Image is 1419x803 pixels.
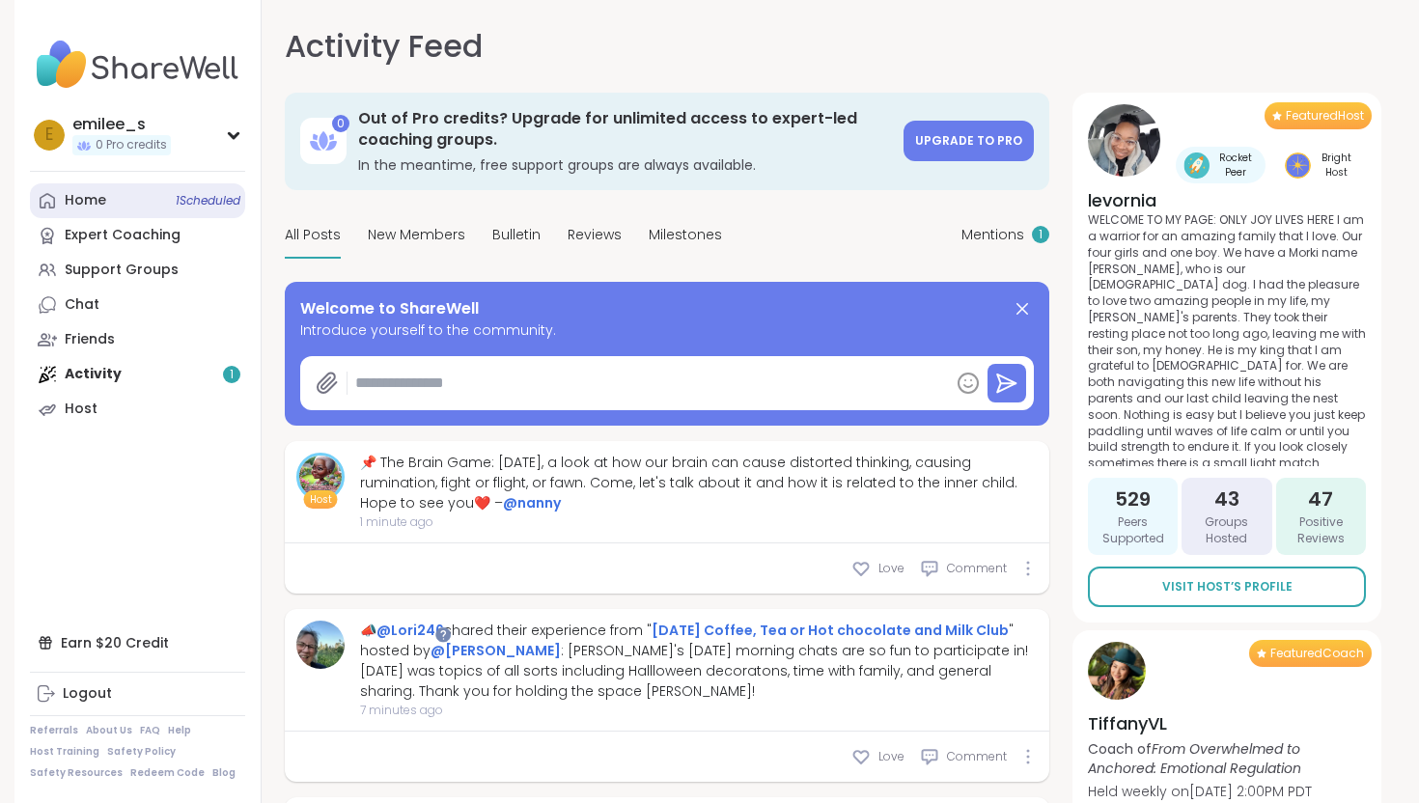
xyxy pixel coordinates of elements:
[1088,739,1366,778] p: Coach of
[1088,739,1301,778] i: From Overwhelmed to Anchored: Emotional Regulation
[1088,212,1366,466] p: WELCOME TO MY PAGE: ONLY JOY LIVES HERE I am a warrior for an amazing family that I love. Our fou...
[296,621,345,669] img: Lori246
[431,641,561,660] a: @[PERSON_NAME]
[360,621,1038,702] div: 📣 shared their experience from " " hosted by : [PERSON_NAME]'s [DATE] morning chats are so fun to...
[107,745,176,759] a: Safety Policy
[915,132,1022,149] span: Upgrade to Pro
[360,513,1038,531] span: 1 minute ago
[1088,188,1366,212] h4: levornia
[30,253,245,288] a: Support Groups
[30,677,245,711] a: Logout
[130,766,205,780] a: Redeem Code
[332,115,349,132] div: 0
[30,392,245,427] a: Host
[1162,578,1293,595] span: Visit Host’s Profile
[65,400,97,419] div: Host
[65,191,106,210] div: Home
[878,560,904,577] span: Love
[649,225,722,245] span: Milestones
[285,225,341,245] span: All Posts
[65,226,181,245] div: Expert Coaching
[947,560,1007,577] span: Comment
[86,724,132,737] a: About Us
[30,288,245,322] a: Chat
[285,23,483,69] h1: Activity Feed
[1308,485,1333,512] span: 47
[435,627,451,643] iframe: Spotlight
[1284,514,1358,547] span: Positive Reviews
[368,225,465,245] span: New Members
[1088,104,1160,177] img: levornia
[45,123,53,148] span: e
[1088,567,1366,607] a: Visit Host’s Profile
[878,748,904,765] span: Love
[1088,642,1146,700] img: TiffanyVL
[360,702,1038,719] span: 7 minutes ago
[300,320,1034,341] span: Introduce yourself to the community.
[360,453,1038,513] div: 📌 The Brain Game: [DATE], a look at how our brain can cause distorted thinking, causing ruminatio...
[296,453,345,501] a: nanny
[1315,151,1358,180] span: Bright Host
[310,492,332,507] span: Host
[30,322,245,357] a: Friends
[30,724,78,737] a: Referrals
[358,155,892,175] h3: In the meantime, free support groups are always available.
[1088,782,1366,801] p: Held weekly on [DATE] 2:00PM PDT
[652,621,1009,640] a: [DATE] Coffee, Tea or Hot chocolate and Milk Club
[30,183,245,218] a: Home1Scheduled
[212,766,236,780] a: Blog
[300,297,479,320] span: Welcome to ShareWell
[1189,514,1264,547] span: Groups Hosted
[376,621,444,640] a: @Lori246
[1270,646,1364,661] span: Featured Coach
[1115,485,1151,512] span: 529
[568,225,622,245] span: Reviews
[1096,514,1170,547] span: Peers Supported
[176,193,240,208] span: 1 Scheduled
[503,493,561,512] a: @nanny
[30,218,245,253] a: Expert Coaching
[904,121,1034,161] a: Upgrade to Pro
[299,456,342,498] img: nanny
[1088,711,1366,735] h4: TiffanyVL
[30,625,245,660] div: Earn $20 Credit
[65,261,179,280] div: Support Groups
[140,724,160,737] a: FAQ
[961,225,1024,245] span: Mentions
[96,137,167,153] span: 0 Pro credits
[1214,485,1239,512] span: 43
[1285,152,1311,179] img: Bright Host
[1213,151,1258,180] span: Rocket Peer
[65,295,99,315] div: Chat
[358,108,892,152] h3: Out of Pro credits? Upgrade for unlimited access to expert-led coaching groups.
[30,745,99,759] a: Host Training
[65,330,115,349] div: Friends
[168,724,191,737] a: Help
[1183,152,1210,179] img: Rocket Peer
[30,766,123,780] a: Safety Resources
[1286,108,1364,124] span: Featured Host
[63,684,112,704] div: Logout
[492,225,541,245] span: Bulletin
[947,748,1007,765] span: Comment
[30,31,245,98] img: ShareWell Nav Logo
[72,114,171,135] div: emilee_s
[1039,227,1043,243] span: 1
